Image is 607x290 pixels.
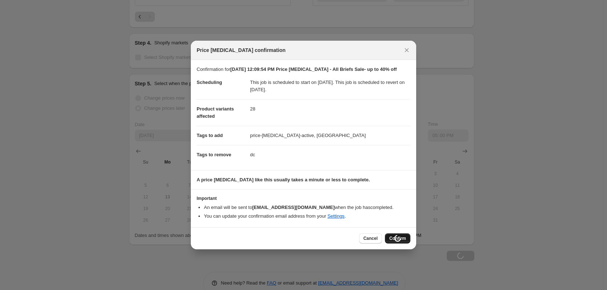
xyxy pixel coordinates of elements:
[252,205,335,210] b: [EMAIL_ADDRESS][DOMAIN_NAME]
[197,152,231,157] span: Tags to remove
[197,177,370,182] b: A price [MEDICAL_DATA] like this usually takes a minute or less to complete.
[327,213,345,219] a: Settings
[197,80,222,85] span: Scheduling
[359,233,382,243] button: Cancel
[402,45,412,55] button: Close
[250,99,410,118] dd: 28
[230,67,397,72] b: [DATE] 12:09:54 PM Price [MEDICAL_DATA] - All Briefs Sale- up to 40% off
[363,235,378,241] span: Cancel
[197,196,410,201] h3: Important
[197,106,234,119] span: Product variants affected
[197,66,410,73] p: Confirmation for
[204,204,410,211] li: An email will be sent to when the job has completed .
[250,73,410,99] dd: This job is scheduled to start on [DATE]. This job is scheduled to revert on [DATE].
[197,133,223,138] span: Tags to add
[197,47,286,54] span: Price [MEDICAL_DATA] confirmation
[250,126,410,145] dd: price-[MEDICAL_DATA]-active, [GEOGRAPHIC_DATA]
[250,145,410,164] dd: dc
[204,213,410,220] li: You can update your confirmation email address from your .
